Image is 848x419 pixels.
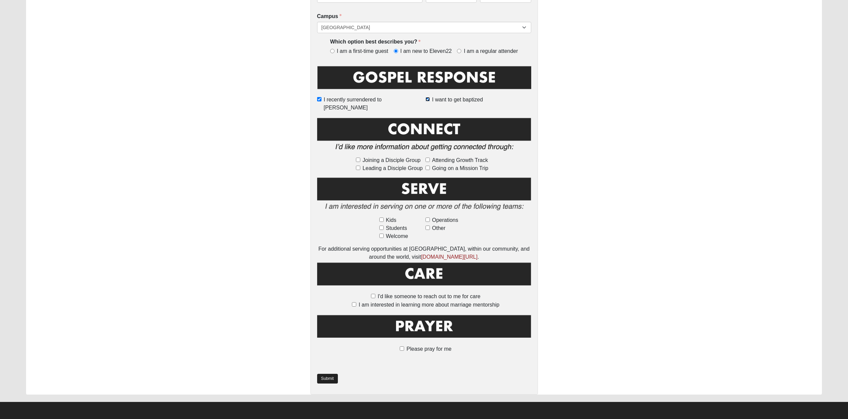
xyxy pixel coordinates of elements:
span: Joining a Disciple Group [363,156,420,164]
label: Campus [317,13,342,20]
span: I am a first-time guest [337,48,388,55]
span: Other [432,224,446,232]
input: Leading a Disciple Group [356,166,360,170]
input: Operations [426,218,430,222]
span: Please pray for me [406,346,451,352]
img: Serve2.png [317,176,531,215]
span: I am a regular attender [464,48,518,55]
input: I am a first-time guest [330,49,335,53]
img: GospelResponseBLK.png [317,65,531,95]
span: Operations [432,216,458,224]
input: Please pray for me [400,346,404,351]
input: Other [426,226,430,230]
span: Attending Growth Track [432,156,488,164]
img: Connect.png [317,116,531,155]
a: Submit [317,374,338,384]
input: Joining a Disciple Group [356,158,360,162]
label: Which option best describes you? [330,38,420,46]
div: For additional serving opportunities at [GEOGRAPHIC_DATA], within our community, and around the w... [317,245,531,261]
span: I am new to Eleven22 [400,48,452,55]
input: I'd like someone to reach out to me for care [371,294,375,298]
span: I am interested in learning more about marriage mentorship [359,302,499,308]
input: Attending Growth Track [426,158,430,162]
a: [DOMAIN_NAME][URL] [421,254,478,260]
input: I am new to Eleven22 [394,49,398,53]
span: Kids [386,216,396,224]
span: I want to get baptized [432,96,483,104]
input: Kids [379,218,384,222]
input: I am a regular attender [457,49,461,53]
img: Prayer.png [317,314,531,344]
span: Welcome [386,232,408,240]
input: I am interested in learning more about marriage mentorship [352,302,356,307]
input: I want to get baptized [426,97,430,101]
input: Welcome [379,234,384,238]
span: Students [386,224,407,232]
span: I'd like someone to reach out to me for care [378,294,480,299]
span: Leading a Disciple Group [363,164,423,172]
input: Students [379,226,384,230]
img: Care.png [317,261,531,291]
span: I recently surrendered to [PERSON_NAME] [324,96,423,112]
input: I recently surrendered to [PERSON_NAME] [317,97,321,101]
span: Going on a Mission Trip [432,164,488,172]
input: Going on a Mission Trip [426,166,430,170]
